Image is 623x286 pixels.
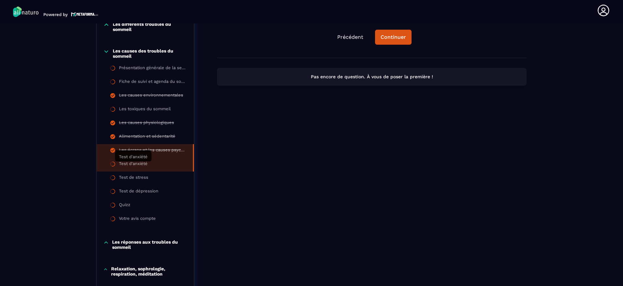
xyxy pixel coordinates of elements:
p: Les différents troubles du sommeil [113,22,187,32]
div: Test de stress [119,175,148,182]
div: Fiche de suivi et agenda du sommeil [119,79,187,86]
div: Test de dépression [119,188,158,196]
span: Test d'anxiété [119,154,148,159]
div: Présentation générale de la section [119,65,187,72]
div: Les toxiques du sommeil [119,106,171,113]
p: Les causes des troubles du sommeil [113,48,188,59]
div: Votre avis compte [119,216,156,223]
div: Alimentation et sédentarité [119,134,175,141]
div: Continuer [381,34,406,40]
div: Les causes environnementales [119,93,183,100]
p: Les réponses aux troubles du sommeil [112,239,187,250]
div: Quizz [119,202,130,209]
p: Powered by [43,12,68,17]
img: logo [71,11,98,17]
button: Continuer [375,30,412,45]
div: Les causes physiologiques [119,120,174,127]
p: Pas encore de question. À vous de poser la première ! [223,74,521,80]
p: Relaxation, sophrologie, respiration, méditation [111,266,187,277]
img: logo-branding [13,7,38,17]
div: Les écrans et les causes psychologiques [119,147,186,155]
div: Test d'anxiété [119,161,148,168]
button: Précédent [332,30,369,44]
